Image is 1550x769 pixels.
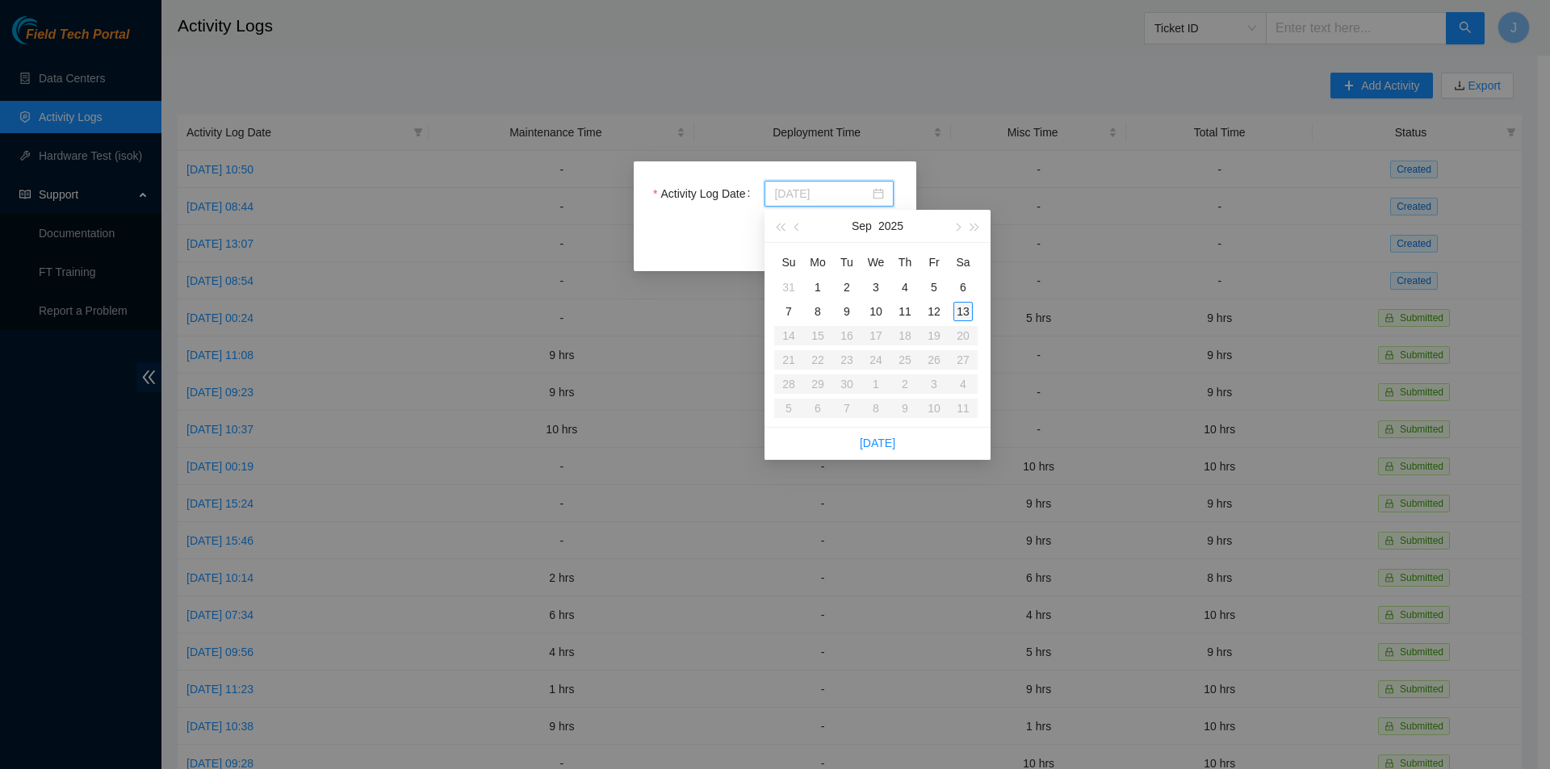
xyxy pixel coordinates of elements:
[837,302,857,321] div: 9
[832,249,861,275] th: Tu
[861,275,890,299] td: 2025-09-03
[953,278,973,297] div: 6
[890,249,920,275] th: Th
[949,299,978,324] td: 2025-09-13
[861,299,890,324] td: 2025-09-10
[774,275,803,299] td: 2025-08-31
[953,302,973,321] div: 13
[860,437,895,449] a: [DATE]
[924,278,944,297] div: 5
[774,185,869,203] input: Activity Log Date
[832,275,861,299] td: 2025-09-02
[890,275,920,299] td: 2025-09-04
[920,249,949,275] th: Fr
[779,278,798,297] div: 31
[803,249,832,275] th: Mo
[837,278,857,297] div: 2
[832,299,861,324] td: 2025-09-09
[808,302,827,321] div: 8
[895,302,915,321] div: 11
[653,181,756,207] label: Activity Log Date
[920,275,949,299] td: 2025-09-05
[852,210,872,242] button: Sep
[808,278,827,297] div: 1
[803,299,832,324] td: 2025-09-08
[949,249,978,275] th: Sa
[924,302,944,321] div: 12
[878,210,903,242] button: 2025
[890,299,920,324] td: 2025-09-11
[774,249,803,275] th: Su
[866,302,886,321] div: 10
[866,278,886,297] div: 3
[920,299,949,324] td: 2025-09-12
[895,278,915,297] div: 4
[861,249,890,275] th: We
[774,299,803,324] td: 2025-09-07
[949,275,978,299] td: 2025-09-06
[803,275,832,299] td: 2025-09-01
[779,302,798,321] div: 7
